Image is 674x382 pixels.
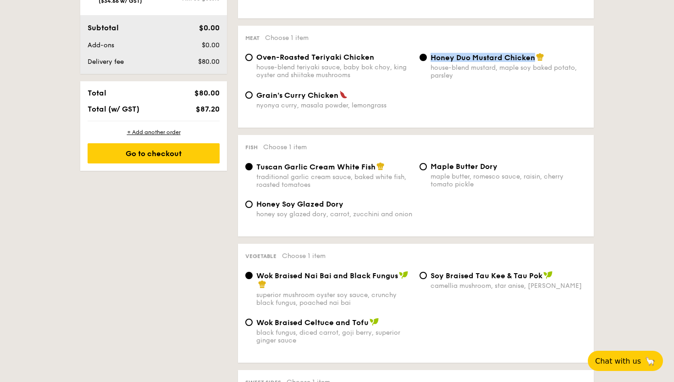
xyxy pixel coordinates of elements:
input: Honey Soy Glazed Doryhoney soy glazed dory, carrot, zucchini and onion [245,201,253,208]
img: icon-chef-hat.a58ddaea.svg [376,162,385,170]
div: Go to checkout [88,143,220,163]
div: maple butter, romesco sauce, raisin, cherry tomato pickle [431,173,586,188]
input: Honey Duo Mustard Chickenhouse-blend mustard, maple soy baked potato, parsley [420,54,427,61]
span: Total [88,89,106,97]
input: Wok Braised Nai Bai and Black Fungussuperior mushroom oyster soy sauce, crunchy black fungus, poa... [245,272,253,279]
input: Tuscan Garlic Cream White Fishtraditional garlic cream sauce, baked white fish, roasted tomatoes [245,163,253,170]
div: house-blend mustard, maple soy baked potato, parsley [431,64,586,79]
span: Wok Braised Nai Bai and Black Fungus [256,271,398,280]
div: black fungus, diced carrot, goji berry, superior ginger sauce [256,329,412,344]
img: icon-chef-hat.a58ddaea.svg [536,53,544,61]
img: icon-vegan.f8ff3823.svg [370,318,379,326]
span: Add-ons [88,41,114,49]
span: 🦙 [645,356,656,366]
span: Honey Soy Glazed Dory [256,200,343,208]
span: Grain's Curry Chicken [256,91,338,100]
span: Meat [245,35,260,41]
span: Choose 1 item [282,252,326,260]
span: $0.00 [202,41,220,49]
div: camellia mushroom, star anise, [PERSON_NAME] [431,282,586,290]
span: Choose 1 item [265,34,309,42]
span: Tuscan Garlic Cream White Fish [256,163,376,171]
div: house-blend teriyaki sauce, baby bok choy, king oyster and shiitake mushrooms [256,63,412,79]
span: Vegetable [245,253,276,259]
span: Maple Butter Dory [431,162,497,171]
img: icon-vegan.f8ff3823.svg [543,271,552,279]
input: Grain's Curry Chickennyonya curry, masala powder, lemongrass [245,91,253,99]
input: Wok Braised Celtuce and Tofublack fungus, diced carrot, goji berry, superior ginger sauce [245,319,253,326]
div: honey soy glazed dory, carrot, zucchini and onion [256,210,412,218]
div: traditional garlic cream sauce, baked white fish, roasted tomatoes [256,173,412,189]
span: ⁠Soy Braised Tau Kee & Tau Pok [431,271,542,280]
div: nyonya curry, masala powder, lemongrass [256,101,412,109]
span: Delivery fee [88,58,124,66]
span: $87.20 [196,105,220,113]
span: $80.00 [198,58,220,66]
span: Fish [245,144,258,151]
input: ⁠Soy Braised Tau Kee & Tau Pokcamellia mushroom, star anise, [PERSON_NAME] [420,272,427,279]
span: Subtotal [88,23,119,32]
span: Choose 1 item [263,143,307,151]
span: $80.00 [194,89,220,97]
input: Oven-Roasted Teriyaki Chickenhouse-blend teriyaki sauce, baby bok choy, king oyster and shiitake ... [245,54,253,61]
input: Maple Butter Dorymaple butter, romesco sauce, raisin, cherry tomato pickle [420,163,427,170]
span: Wok Braised Celtuce and Tofu [256,318,369,327]
div: superior mushroom oyster soy sauce, crunchy black fungus, poached nai bai [256,291,412,307]
div: + Add another order [88,129,220,136]
span: Total (w/ GST) [88,105,139,113]
span: Oven-Roasted Teriyaki Chicken [256,53,374,62]
span: Honey Duo Mustard Chicken [431,53,535,62]
img: icon-spicy.37a8142b.svg [339,90,348,99]
button: Chat with us🦙 [588,351,663,371]
img: icon-vegan.f8ff3823.svg [399,271,408,279]
img: icon-chef-hat.a58ddaea.svg [258,280,266,288]
span: Chat with us [595,357,641,365]
span: $0.00 [199,23,220,32]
